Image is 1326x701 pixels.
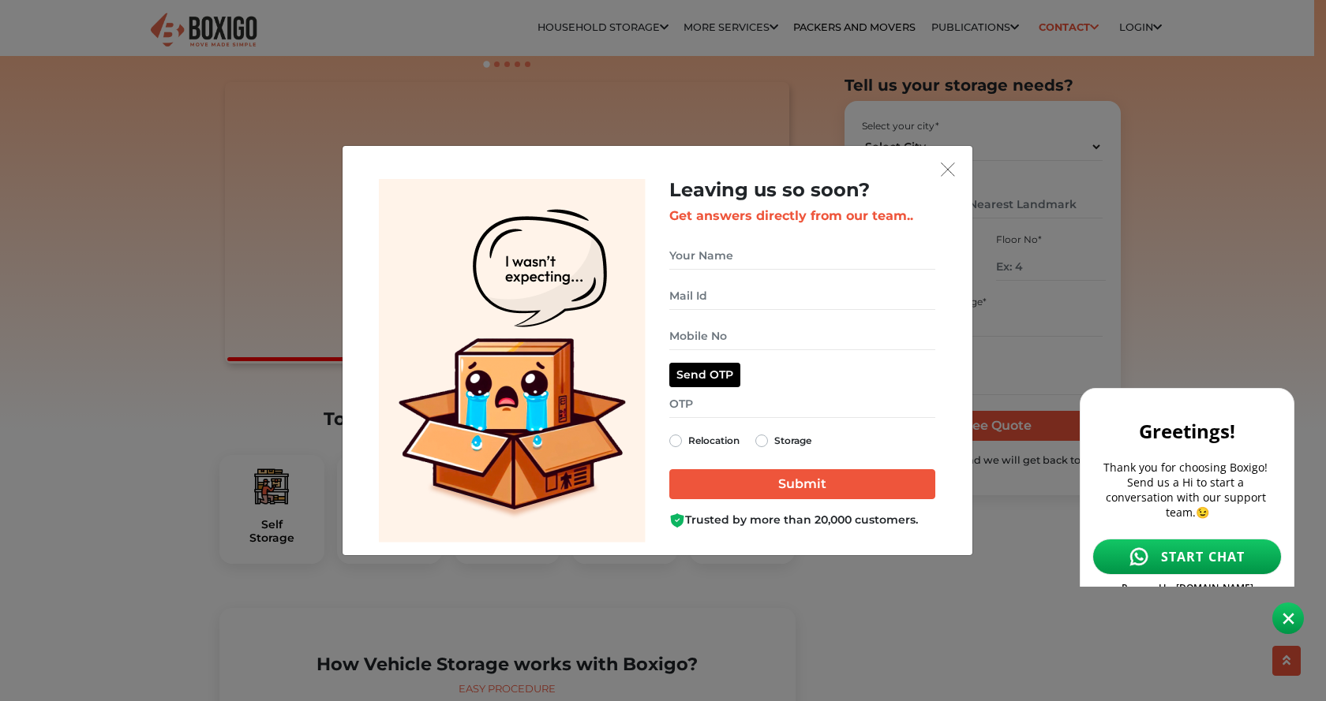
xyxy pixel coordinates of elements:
[669,363,740,387] button: Send OTP
[19,36,208,62] h2: Greetings!
[209,26,221,38] img: close.svg
[669,469,935,499] input: Submit
[774,431,811,450] label: Storage
[669,242,935,270] input: Your Name
[669,323,935,350] input: Mobile No
[669,208,935,223] h3: Get answers directly from our team..
[688,431,740,450] label: Relocation
[56,166,75,185] img: whatsapp-icon.svg
[88,166,172,184] span: START CHAT
[379,179,646,543] img: Lead Welcome Image
[669,512,935,528] div: Trusted by more than 20,000 customers.
[19,78,208,138] p: Thank you for choosing Boxigo! Send us a Hi to start a conversation with our support team.😉
[669,179,935,202] h2: Leaving us so soon?
[669,282,935,310] input: Mail Id
[669,390,935,418] input: OTP
[103,199,180,213] a: [DOMAIN_NAME]
[669,513,685,528] img: Boxigo Customer Shield
[19,157,208,193] a: START CHAT
[48,199,100,213] span: Powered by
[941,162,955,177] img: exit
